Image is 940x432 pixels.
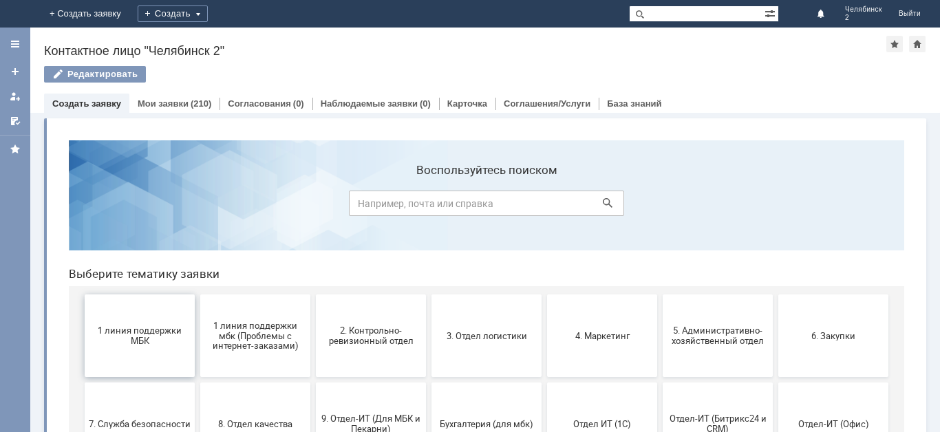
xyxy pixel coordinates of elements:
[4,61,26,83] a: Создать заявку
[291,34,566,47] label: Воспользуйтесь поиском
[489,165,599,248] button: 4. Маркетинг
[147,191,248,222] span: 1 линия поддержки мбк (Проблемы с интернет-заказами)
[725,201,826,211] span: 6. Закупки
[147,377,248,387] span: Франчайзинг
[489,253,599,336] button: Отдел ИТ (1С)
[909,36,926,52] div: Сделать домашней страницей
[258,165,368,248] button: 2. Контрольно-ревизионный отдел
[138,6,208,22] div: Создать
[27,341,137,424] button: Финансовый отдел
[493,377,595,387] span: не актуален
[493,201,595,211] span: 4. Маркетинг
[262,196,364,217] span: 2. Контрольно-ревизионный отдел
[845,6,882,14] span: Челябинск
[420,98,431,109] div: (0)
[493,289,595,299] span: Отдел ИТ (1С)
[31,196,133,217] span: 1 линия поддержки МБК
[27,165,137,248] button: 1 линия поддержки МБК
[845,14,882,22] span: 2
[44,44,886,58] div: Контактное лицо "Челябинск 2"
[374,341,484,424] button: [PERSON_NAME]. Услуги ИТ для МБК (оформляет L1)
[765,6,778,19] span: Расширенный поиск
[142,341,253,424] button: Франчайзинг
[138,98,189,109] a: Мои заявки
[31,377,133,387] span: Финансовый отдел
[147,289,248,299] span: 8. Отдел качества
[374,165,484,248] button: 3. Отдел логистики
[725,289,826,299] span: Отдел-ИТ (Офис)
[228,98,291,109] a: Согласования
[293,98,304,109] div: (0)
[11,138,846,151] header: Выберите тематику заявки
[4,110,26,132] a: Мои согласования
[142,165,253,248] button: 1 линия поддержки мбк (Проблемы с интернет-заказами)
[489,341,599,424] button: не актуален
[886,36,903,52] div: Добавить в избранное
[27,253,137,336] button: 7. Служба безопасности
[291,61,566,87] input: Например, почта или справка
[142,253,253,336] button: 8. Отдел качества
[609,196,711,217] span: 5. Административно-хозяйственный отдел
[720,165,831,248] button: 6. Закупки
[52,98,121,109] a: Создать заявку
[378,367,480,398] span: [PERSON_NAME]. Услуги ИТ для МБК (оформляет L1)
[4,85,26,107] a: Мои заявки
[607,98,661,109] a: База знаний
[504,98,590,109] a: Соглашения/Услуги
[605,253,715,336] button: Отдел-ИТ (Битрикс24 и CRM)
[262,284,364,305] span: 9. Отдел-ИТ (Для МБК и Пекарни)
[374,253,484,336] button: Бухгалтерия (для мбк)
[378,289,480,299] span: Бухгалтерия (для мбк)
[31,289,133,299] span: 7. Служба безопасности
[191,98,211,109] div: (210)
[321,98,418,109] a: Наблюдаемые заявки
[447,98,487,109] a: Карточка
[609,284,711,305] span: Отдел-ИТ (Битрикс24 и CRM)
[258,253,368,336] button: 9. Отдел-ИТ (Для МБК и Пекарни)
[378,201,480,211] span: 3. Отдел логистики
[262,372,364,393] span: Это соглашение не активно!
[720,253,831,336] button: Отдел-ИТ (Офис)
[605,165,715,248] button: 5. Административно-хозяйственный отдел
[258,341,368,424] button: Это соглашение не активно!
